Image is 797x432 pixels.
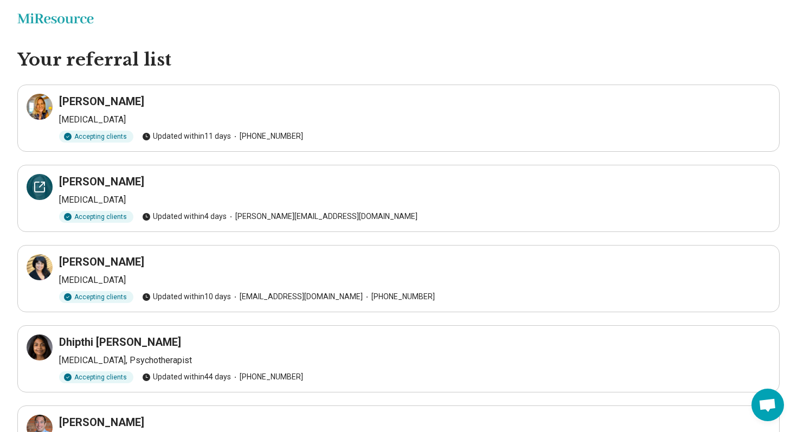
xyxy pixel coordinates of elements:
span: Updated within 10 days [142,291,231,302]
span: [PHONE_NUMBER] [231,371,303,383]
div: Open chat [751,389,784,421]
p: [MEDICAL_DATA] [59,194,770,207]
h3: Dhipthi [PERSON_NAME] [59,334,181,350]
p: [MEDICAL_DATA], Psychotherapist [59,354,770,367]
p: [MEDICAL_DATA] [59,113,770,126]
span: [PHONE_NUMBER] [231,131,303,142]
span: Updated within 4 days [142,211,227,222]
h3: [PERSON_NAME] [59,94,144,109]
div: Accepting clients [59,211,133,223]
p: [MEDICAL_DATA] [59,274,770,287]
span: [PERSON_NAME][EMAIL_ADDRESS][DOMAIN_NAME] [227,211,417,222]
div: Accepting clients [59,131,133,143]
div: Accepting clients [59,291,133,303]
h3: [PERSON_NAME] [59,415,144,430]
h3: [PERSON_NAME] [59,174,144,189]
span: [PHONE_NUMBER] [363,291,435,302]
span: [EMAIL_ADDRESS][DOMAIN_NAME] [231,291,363,302]
h3: [PERSON_NAME] [59,254,144,269]
h1: Your referral list [17,49,780,72]
span: Updated within 11 days [142,131,231,142]
div: Accepting clients [59,371,133,383]
span: Updated within 44 days [142,371,231,383]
